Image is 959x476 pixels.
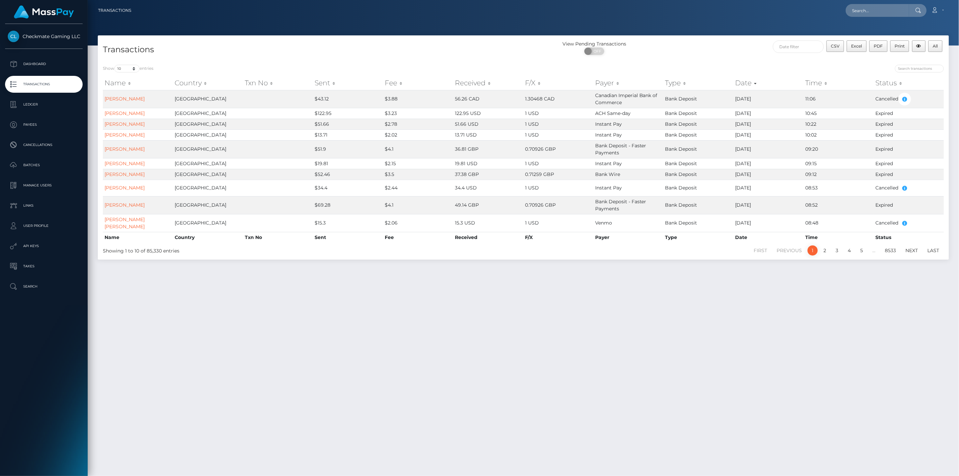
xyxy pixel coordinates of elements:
td: $2.06 [383,214,453,232]
td: 1.30468 CAD [523,90,593,108]
a: [PERSON_NAME] [105,96,145,102]
p: API Keys [8,241,80,251]
th: Name [103,232,173,243]
td: Cancelled [874,90,944,108]
td: Bank Deposit [664,169,734,180]
td: $43.12 [313,90,383,108]
a: [PERSON_NAME] [105,171,145,177]
td: Expired [874,140,944,158]
a: Transactions [98,3,131,18]
span: Excel [851,43,862,49]
a: [PERSON_NAME] [105,202,145,208]
a: 5 [856,245,867,256]
p: User Profile [8,221,80,231]
td: 08:52 [804,196,874,214]
th: Txn No: activate to sort column ascending [243,76,313,90]
td: Bank Deposit [664,180,734,196]
th: Status [874,232,944,243]
th: Fee: activate to sort column ascending [383,76,453,90]
button: PDF [869,40,888,52]
a: [PERSON_NAME] [105,185,145,191]
a: [PERSON_NAME] [PERSON_NAME] [105,216,145,230]
td: [DATE] [733,108,804,119]
td: $4.1 [383,140,453,158]
td: 13.71 USD [453,129,523,140]
div: View Pending Transactions [523,40,665,48]
td: $4.1 [383,196,453,214]
a: Cancellations [5,137,83,153]
th: Date: activate to sort column ascending [733,76,804,90]
td: $2.78 [383,119,453,129]
td: 09:20 [804,140,874,158]
td: Bank Deposit [664,214,734,232]
a: Last [924,245,943,256]
td: Bank Deposit [664,90,734,108]
td: $51.9 [313,140,383,158]
td: 56.26 CAD [453,90,523,108]
input: Search... [846,4,909,17]
a: 2 [820,245,830,256]
span: PDF [874,43,883,49]
a: 3 [832,245,842,256]
td: [DATE] [733,119,804,129]
td: $15.3 [313,214,383,232]
input: Search transactions [895,65,944,72]
td: Bank Deposit [664,119,734,129]
td: 122.95 USD [453,108,523,119]
h4: Transactions [103,44,518,56]
a: [PERSON_NAME] [105,121,145,127]
button: Print [890,40,909,52]
th: Sent: activate to sort column ascending [313,76,383,90]
td: $2.44 [383,180,453,196]
td: [GEOGRAPHIC_DATA] [173,119,243,129]
td: [GEOGRAPHIC_DATA] [173,108,243,119]
th: Date [733,232,804,243]
td: [GEOGRAPHIC_DATA] [173,169,243,180]
th: Country [173,232,243,243]
td: 1 USD [523,180,593,196]
span: Bank Deposit - Faster Payments [595,199,646,212]
td: 19.81 USD [453,158,523,169]
span: All [933,43,938,49]
td: [GEOGRAPHIC_DATA] [173,129,243,140]
span: Instant Pay [595,121,622,127]
button: Column visibility [912,40,926,52]
th: Name: activate to sort column ascending [103,76,173,90]
span: CSV [831,43,840,49]
td: 37.38 GBP [453,169,523,180]
a: [PERSON_NAME] [105,110,145,116]
p: Links [8,201,80,211]
td: 10:45 [804,108,874,119]
p: Manage Users [8,180,80,190]
td: Bank Deposit [664,140,734,158]
td: $122.95 [313,108,383,119]
th: Payer: activate to sort column ascending [593,76,664,90]
td: $3.5 [383,169,453,180]
td: 34.4 USD [453,180,523,196]
td: $13.71 [313,129,383,140]
input: Date filter [773,40,823,53]
th: Txn No [243,232,313,243]
p: Payees [8,120,80,130]
td: [GEOGRAPHIC_DATA] [173,140,243,158]
td: Expired [874,169,944,180]
a: [PERSON_NAME] [105,160,145,167]
th: Time: activate to sort column ascending [804,76,874,90]
div: Showing 1 to 10 of 85,330 entries [103,245,447,255]
span: Instant Pay [595,185,622,191]
span: Bank Wire [595,171,620,177]
td: [DATE] [733,169,804,180]
td: [DATE] [733,90,804,108]
span: Bank Deposit - Faster Payments [595,143,646,156]
th: Type [664,232,734,243]
td: 0.71259 GBP [523,169,593,180]
a: Taxes [5,258,83,275]
th: Status: activate to sort column ascending [874,76,944,90]
td: 49.14 GBP [453,196,523,214]
td: $52.46 [313,169,383,180]
td: $2.15 [383,158,453,169]
td: 09:15 [804,158,874,169]
th: F/X [523,232,593,243]
span: Canadian Imperial Bank of Commerce [595,92,658,106]
a: Links [5,197,83,214]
